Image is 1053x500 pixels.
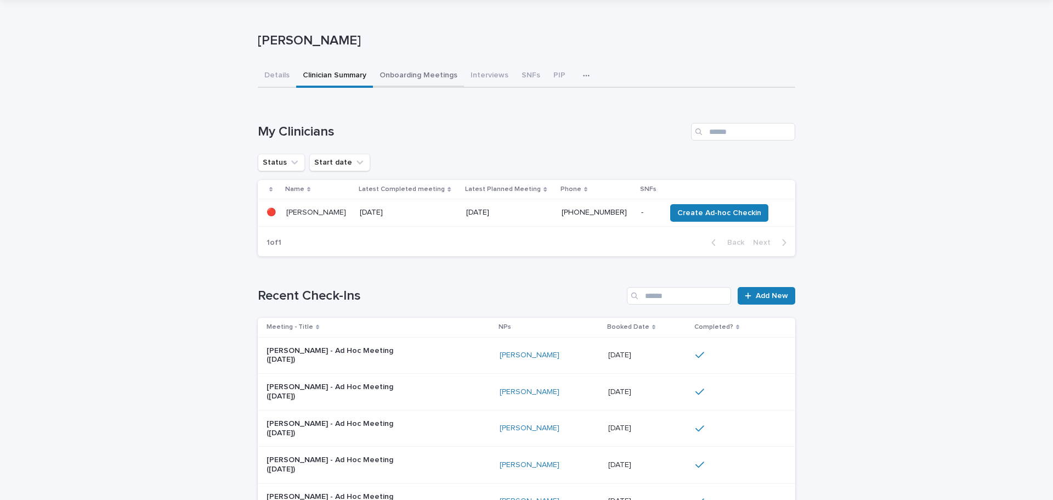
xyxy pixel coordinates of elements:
p: [DATE] [360,208,451,217]
p: SNFs [640,183,656,195]
button: SNFs [515,65,547,88]
p: [PERSON_NAME] - Ad Hoc Meeting ([DATE]) [267,383,404,401]
p: [PERSON_NAME] [258,33,791,49]
button: Details [258,65,296,88]
tr: [PERSON_NAME] - Ad Hoc Meeting ([DATE])[PERSON_NAME] [DATE][DATE] [258,374,795,411]
a: [PERSON_NAME] [500,424,559,433]
input: Search [691,123,795,141]
button: Start date [309,154,370,171]
a: Add New [738,287,795,305]
tr: [PERSON_NAME] - Ad Hoc Meeting ([DATE])[PERSON_NAME] [DATE][DATE] [258,337,795,374]
button: Back [703,238,749,248]
p: [DATE] [608,422,633,433]
input: Search [627,287,731,305]
p: Meeting - Title [267,321,313,333]
span: Create Ad-hoc Checkin [677,207,761,218]
p: Phone [561,183,581,195]
span: Next [753,239,777,246]
tr: [PERSON_NAME] - Ad Hoc Meeting ([DATE])[PERSON_NAME] [DATE][DATE] [258,447,795,484]
span: Add New [756,292,788,300]
p: - [641,208,657,217]
p: Name [285,183,304,195]
tr: [PERSON_NAME] - Ad Hoc Meeting ([DATE])[PERSON_NAME] [DATE][DATE] [258,410,795,447]
button: Next [749,238,795,248]
a: [PHONE_NUMBER] [562,209,627,216]
p: [PERSON_NAME] - Ad Hoc Meeting ([DATE]) [267,419,404,438]
h1: Recent Check-Ins [258,288,622,304]
p: [DATE] [608,458,633,470]
p: [PERSON_NAME] - Ad Hoc Meeting ([DATE]) [267,346,404,365]
a: [PERSON_NAME] [500,387,559,397]
p: Latest Planned Meeting [465,183,541,195]
p: 🔴 [267,208,278,217]
p: Completed? [694,321,733,333]
a: [PERSON_NAME] [500,351,559,360]
a: [PERSON_NAME] [500,460,559,470]
p: Booked Date [607,321,649,333]
button: Create Ad-hoc Checkin [670,204,768,222]
p: 1 of 1 [258,229,290,256]
p: Latest Completed meeting [359,183,445,195]
p: [DATE] [608,385,633,397]
p: [DATE] [466,208,552,217]
button: Clinician Summary [296,65,373,88]
p: [DATE] [608,349,633,360]
button: PIP [547,65,572,88]
span: Back [721,239,744,246]
button: Status [258,154,305,171]
tr: 🔴[PERSON_NAME][DATE][DATE][PHONE_NUMBER]-Create Ad-hoc Checkin [258,199,795,227]
h1: My Clinicians [258,124,687,140]
p: NPs [499,321,511,333]
button: Interviews [464,65,515,88]
p: [PERSON_NAME] [286,208,351,217]
p: [PERSON_NAME] - Ad Hoc Meeting ([DATE]) [267,456,404,474]
button: Onboarding Meetings [373,65,464,88]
